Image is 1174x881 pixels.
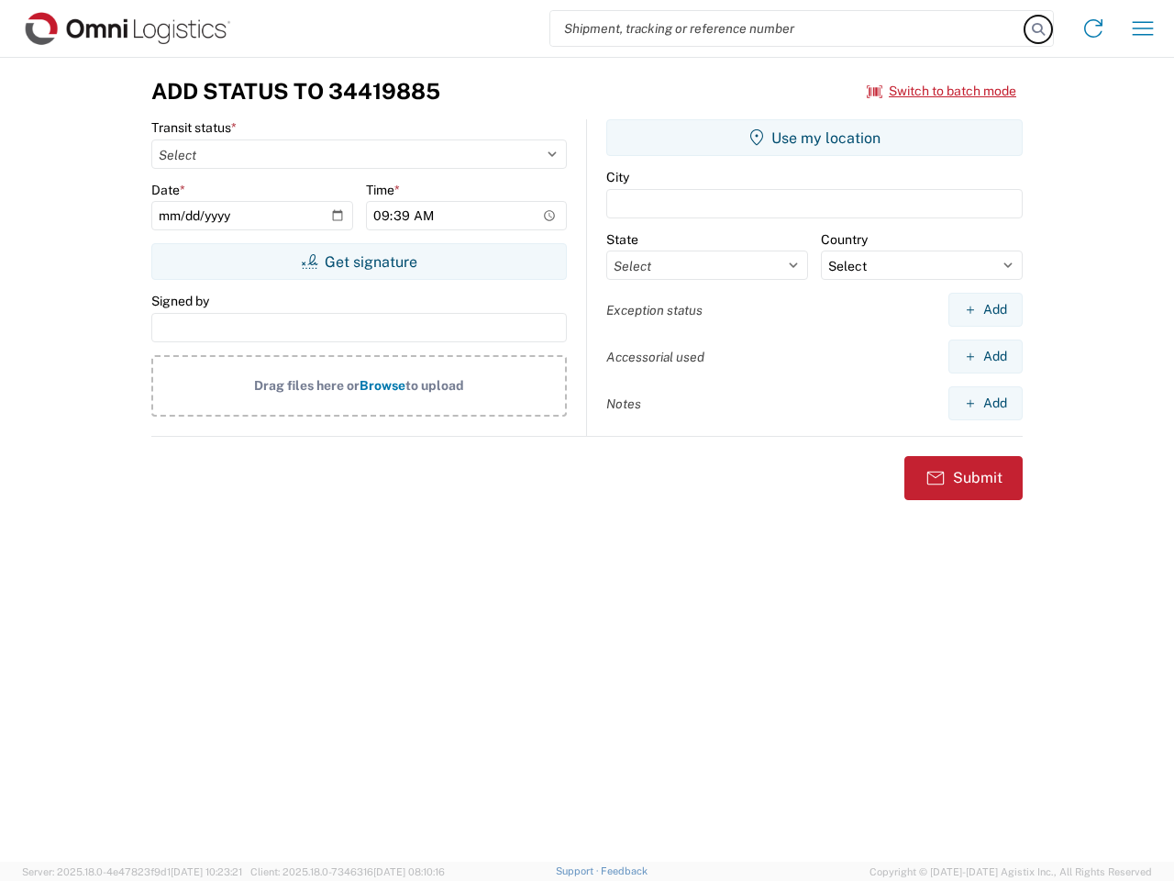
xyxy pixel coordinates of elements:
[151,182,185,198] label: Date
[601,865,648,876] a: Feedback
[151,119,237,136] label: Transit status
[550,11,1025,46] input: Shipment, tracking or reference number
[948,293,1023,327] button: Add
[948,386,1023,420] button: Add
[821,231,868,248] label: Country
[151,293,209,309] label: Signed by
[948,340,1023,374] button: Add
[250,866,445,877] span: Client: 2025.18.0-7346316
[151,243,567,280] button: Get signature
[904,456,1023,500] button: Submit
[373,866,445,877] span: [DATE] 08:10:16
[366,182,400,198] label: Time
[606,169,629,185] label: City
[556,865,602,876] a: Support
[22,866,242,877] span: Server: 2025.18.0-4e47823f9d1
[869,864,1152,880] span: Copyright © [DATE]-[DATE] Agistix Inc., All Rights Reserved
[606,119,1023,156] button: Use my location
[405,378,464,393] span: to upload
[606,231,638,248] label: State
[360,378,405,393] span: Browse
[867,76,1016,106] button: Switch to batch mode
[606,302,703,318] label: Exception status
[606,396,641,412] label: Notes
[606,349,704,365] label: Accessorial used
[151,78,440,105] h3: Add Status to 34419885
[254,378,360,393] span: Drag files here or
[171,866,242,877] span: [DATE] 10:23:21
